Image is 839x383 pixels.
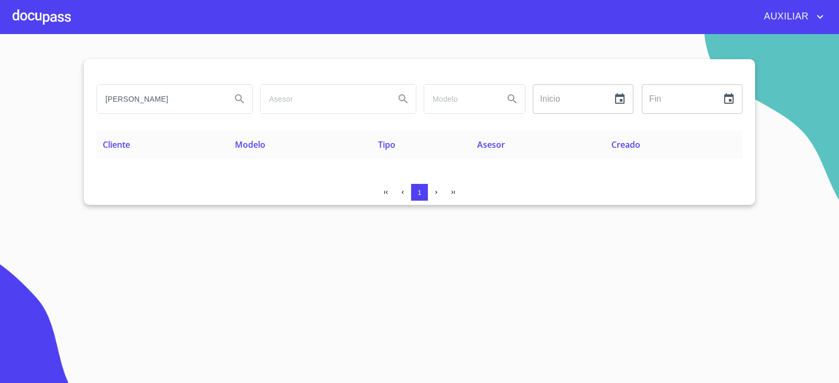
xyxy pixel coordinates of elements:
span: Asesor [477,139,505,150]
button: account of current user [756,8,826,25]
span: Tipo [378,139,395,150]
button: 1 [411,184,428,201]
input: search [97,85,223,113]
span: Creado [611,139,640,150]
span: AUXILIAR [756,8,814,25]
span: Modelo [235,139,265,150]
button: Search [391,86,416,112]
input: search [424,85,496,113]
span: 1 [417,189,421,196]
span: Cliente [103,139,130,150]
button: Search [500,86,525,112]
button: Search [227,86,252,112]
input: search [261,85,386,113]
